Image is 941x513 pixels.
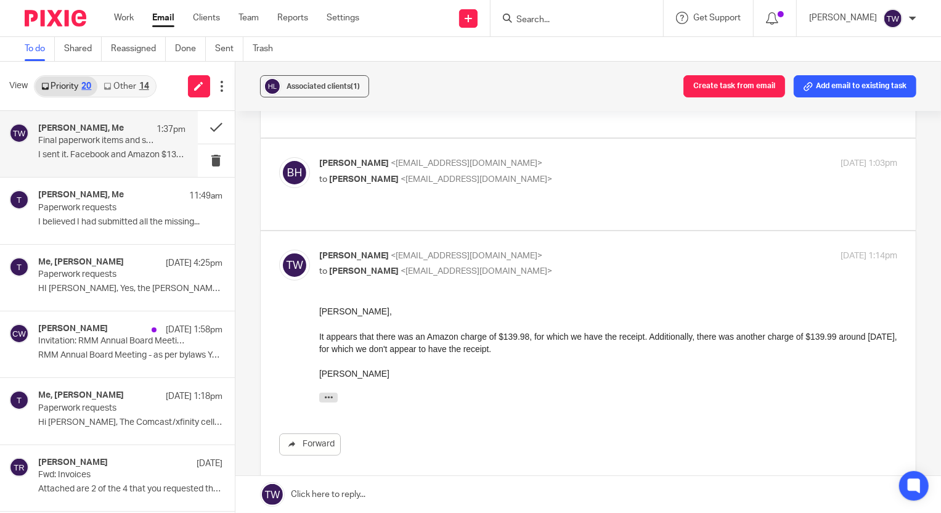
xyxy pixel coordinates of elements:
[515,15,626,26] input: Search
[152,12,174,24] a: Email
[64,37,102,61] a: Shared
[38,123,124,134] h4: [PERSON_NAME], Me
[319,159,389,168] span: [PERSON_NAME]
[238,12,259,24] a: Team
[277,12,308,24] a: Reports
[175,37,206,61] a: Done
[81,82,91,91] div: 20
[38,458,108,468] h4: [PERSON_NAME]
[253,37,282,61] a: Trash
[38,350,222,361] p: RMM Annual Board Meeting - as per bylaws You...
[35,76,97,96] a: Priority20
[9,458,29,477] img: svg%3E
[215,37,243,61] a: Sent
[157,123,185,136] p: 1:37pm
[841,157,897,170] p: [DATE] 1:03pm
[883,9,903,28] img: svg%3E
[263,77,282,96] img: svg%3E
[401,175,552,184] span: <[EMAIL_ADDRESS][DOMAIN_NAME]>
[841,250,897,263] p: [DATE] 1:14pm
[279,157,310,188] img: svg%3E
[38,203,185,213] p: Paperwork requests
[260,75,369,97] button: Associated clients(1)
[38,417,222,428] p: Hi [PERSON_NAME], The Comcast/xfinity cell phone...
[9,80,28,92] span: View
[327,12,359,24] a: Settings
[166,257,222,269] p: [DATE] 4:25pm
[319,175,327,184] span: to
[189,190,222,202] p: 11:49am
[38,269,185,280] p: Paperwork requests
[38,217,222,228] p: I believed I had submitted all the missing...
[809,12,877,24] p: [PERSON_NAME]
[351,83,360,90] span: (1)
[38,470,185,480] p: Fwd: Invoices
[683,75,785,97] button: Create task from email
[9,123,29,143] img: svg%3E
[114,12,134,24] a: Work
[38,336,185,347] p: Invitation: RMM Annual Board Meeting - as per bylaws @ [DATE] ([PERSON_NAME])
[279,433,341,456] a: Forward
[329,267,399,276] span: [PERSON_NAME]
[38,324,108,334] h4: [PERSON_NAME]
[9,257,29,277] img: svg%3E
[38,484,222,495] p: Attached are 2 of the 4 that you requested this...
[38,136,156,146] p: Final paperwork items and setting up a meeting
[38,150,185,160] p: I sent it. Facebook and Amazon $139... are...
[197,458,222,470] p: [DATE]
[30,191,101,200] span: [PERSON_NAME]
[391,159,542,168] span: <[EMAIL_ADDRESS][DOMAIN_NAME]>
[38,284,222,294] p: HI [PERSON_NAME], Yes, the [PERSON_NAME] [PERSON_NAME]...
[193,12,220,24] a: Clients
[38,257,124,268] h4: Me, [PERSON_NAME]
[25,10,86,27] img: Pixie
[279,250,310,281] img: svg%3E
[25,37,55,61] a: To do
[319,252,389,260] span: [PERSON_NAME]
[166,324,222,336] p: [DATE] 1:58pm
[38,403,185,414] p: Paperwork requests
[391,252,542,260] span: <[EMAIL_ADDRESS][DOMAIN_NAME]>
[693,14,741,22] span: Get Support
[166,390,222,403] p: [DATE] 1:18pm
[794,75,916,97] button: Add email to existing task
[9,390,29,410] img: svg%3E
[97,76,155,96] a: Other14
[139,82,149,91] div: 14
[287,83,360,90] span: Associated clients
[9,190,29,210] img: svg%3E
[319,267,327,276] span: to
[401,267,552,276] span: <[EMAIL_ADDRESS][DOMAIN_NAME]>
[329,175,399,184] span: [PERSON_NAME]
[38,390,124,401] h4: Me, [PERSON_NAME]
[111,37,166,61] a: Reassigned
[9,324,29,343] img: svg%3E
[38,190,124,200] h4: [PERSON_NAME], Me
